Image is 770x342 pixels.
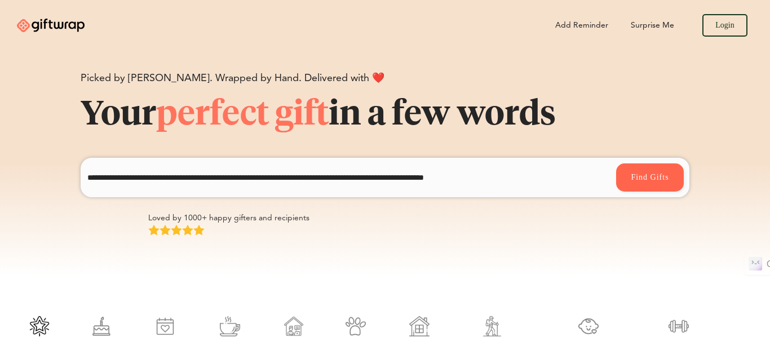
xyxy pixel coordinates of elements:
[81,95,689,135] div: Your in a few words
[482,316,502,336] img: outdoor.png
[616,163,684,192] button: Find Gifts
[91,316,112,336] img: birthday-cake.png
[409,316,430,336] img: housewarming.png
[346,316,366,336] img: pet.png
[702,14,747,37] button: Login
[29,316,50,336] img: unique.png
[631,21,674,29] div: Surprise Me
[578,316,599,336] img: baby.png
[555,21,608,29] div: Add Reminder
[156,98,329,132] font: perfect gift
[220,316,240,336] img: coffee-cup.png
[148,214,309,222] div: Loved by 1000+ happy gifters and recipients
[284,316,304,336] img: WFH.png
[669,316,689,336] img: workout.png
[81,73,689,83] div: Picked by [PERSON_NAME]. Wrapped by Hand. Delivered with ❤️
[155,316,175,336] img: anniversary.png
